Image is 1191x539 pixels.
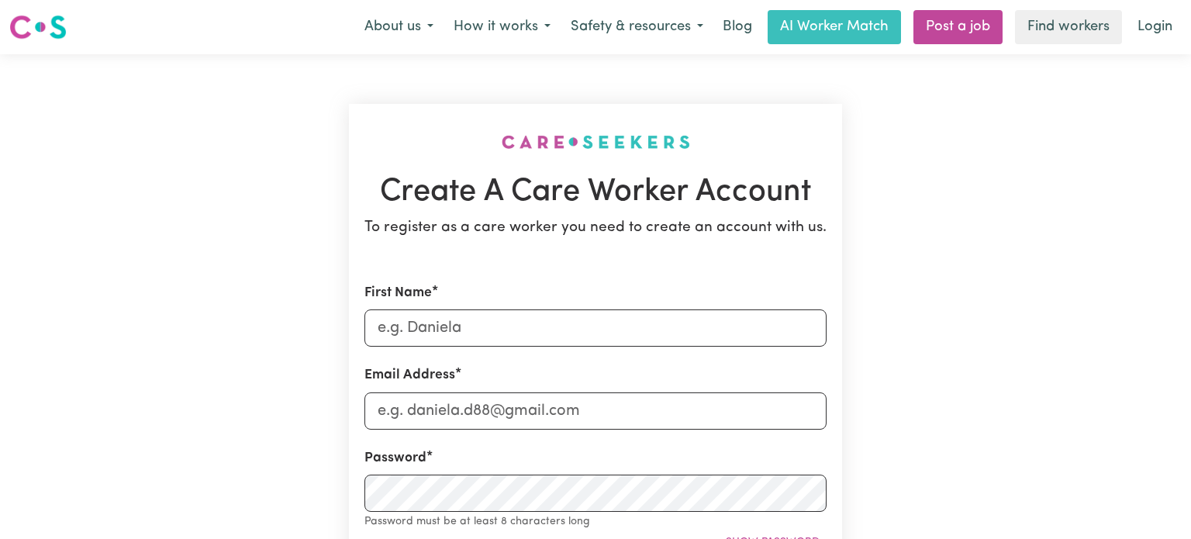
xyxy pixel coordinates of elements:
a: Login [1128,10,1182,44]
small: Password must be at least 8 characters long [364,516,590,527]
input: e.g. Daniela [364,309,827,347]
button: About us [354,11,444,43]
img: Careseekers logo [9,13,67,41]
p: To register as a care worker you need to create an account with us. [364,217,827,240]
label: First Name [364,283,432,303]
a: Post a job [913,10,1003,44]
button: How it works [444,11,561,43]
label: Email Address [364,365,455,385]
a: Blog [713,10,761,44]
a: AI Worker Match [768,10,901,44]
button: Safety & resources [561,11,713,43]
h1: Create A Care Worker Account [364,174,827,211]
label: Password [364,448,426,468]
a: Find workers [1015,10,1122,44]
a: Careseekers logo [9,9,67,45]
input: e.g. daniela.d88@gmail.com [364,392,827,430]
